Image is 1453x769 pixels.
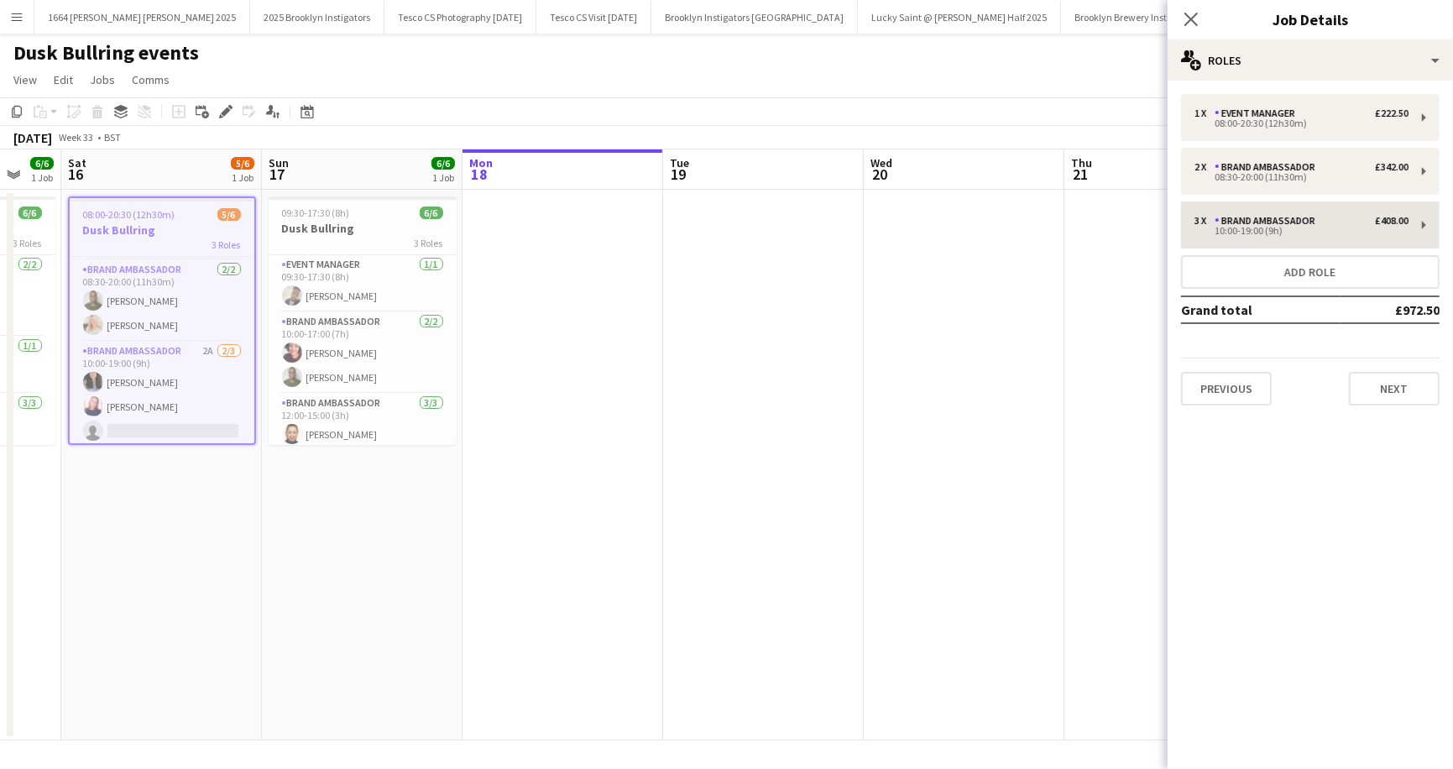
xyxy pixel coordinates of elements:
button: Next [1349,372,1440,405]
div: [DATE] [13,129,52,146]
button: 2025 Brooklyn Instigators [250,1,384,34]
h3: Job Details [1168,8,1453,30]
div: Brand Ambassador [1215,215,1322,227]
button: Brooklyn Brewery Instigators - Solihull [1061,1,1249,34]
span: Week 33 [55,131,97,144]
span: 6/6 [431,157,455,170]
button: Lucky Saint @ [PERSON_NAME] Half 2025 [858,1,1061,34]
app-card-role: Brand Ambassador2/210:00-17:00 (7h)[PERSON_NAME][PERSON_NAME] [269,312,457,394]
app-card-role: Brand Ambassador3/312:00-15:00 (3h)[PERSON_NAME] [269,394,457,500]
span: Comms [132,72,170,87]
div: 3 x [1194,215,1215,227]
div: Event Manager [1215,107,1302,119]
div: 08:30-20:00 (11h30m) [1194,173,1409,181]
span: 09:30-17:30 (8h) [282,207,350,219]
app-card-role: Brand Ambassador2/208:30-20:00 (11h30m)[PERSON_NAME][PERSON_NAME] [70,260,254,342]
div: 1 Job [31,171,53,184]
span: 5/6 [231,157,254,170]
div: £222.50 [1375,107,1409,119]
app-card-role: Event Manager1/109:30-17:30 (8h)[PERSON_NAME] [269,255,457,312]
div: Brand Ambassador [1215,161,1322,173]
div: £408.00 [1375,215,1409,227]
div: 2 x [1194,161,1215,173]
span: 08:00-20:30 (12h30m) [83,208,175,221]
span: 17 [266,165,289,184]
div: 08:00-20:30 (12h30m) [1194,119,1409,128]
app-card-role: Brand Ambassador2A2/310:00-19:00 (9h)[PERSON_NAME][PERSON_NAME] [70,342,254,447]
button: Tesco CS Photography [DATE] [384,1,536,34]
span: 18 [467,165,493,184]
div: £342.00 [1375,161,1409,173]
div: 1 Job [232,171,253,184]
a: Comms [125,69,176,91]
div: BST [104,131,121,144]
button: Brooklyn Instigators [GEOGRAPHIC_DATA] [651,1,858,34]
h3: Dusk Bullring [269,221,457,236]
div: 1 Job [432,171,454,184]
a: View [7,69,44,91]
span: Sun [269,155,289,170]
h1: Dusk Bullring events [13,40,199,65]
div: Roles [1168,40,1453,81]
button: Tesco CS Visit [DATE] [536,1,651,34]
a: Jobs [83,69,122,91]
span: 6/6 [18,207,42,219]
span: Sat [68,155,86,170]
span: Jobs [90,72,115,87]
h3: Dusk Bullring [70,222,254,238]
span: 5/6 [217,208,241,221]
span: 16 [65,165,86,184]
button: Previous [1181,372,1272,405]
span: Thu [1071,155,1092,170]
div: 10:00-19:00 (9h) [1194,227,1409,235]
app-job-card: 08:00-20:30 (12h30m)5/6Dusk Bullring3 RolesEvent Manager1/108:00-20:30 (12h30m)[PERSON_NAME]Brand... [68,196,256,445]
button: 1664 [PERSON_NAME] [PERSON_NAME] 2025 [34,1,250,34]
span: 21 [1069,165,1092,184]
span: 19 [667,165,689,184]
span: Edit [54,72,73,87]
span: 6/6 [30,157,54,170]
span: 3 Roles [212,238,241,251]
td: £972.50 [1340,296,1440,323]
app-job-card: 09:30-17:30 (8h)6/6Dusk Bullring3 RolesEvent Manager1/109:30-17:30 (8h)[PERSON_NAME]Brand Ambassa... [269,196,457,445]
div: 1 x [1194,107,1215,119]
td: Grand total [1181,296,1340,323]
span: View [13,72,37,87]
span: Tue [670,155,689,170]
button: Add role [1181,255,1440,289]
span: 3 Roles [13,237,42,249]
span: 3 Roles [415,237,443,249]
span: Mon [469,155,493,170]
span: Wed [870,155,892,170]
span: 6/6 [420,207,443,219]
span: 20 [868,165,892,184]
a: Edit [47,69,80,91]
